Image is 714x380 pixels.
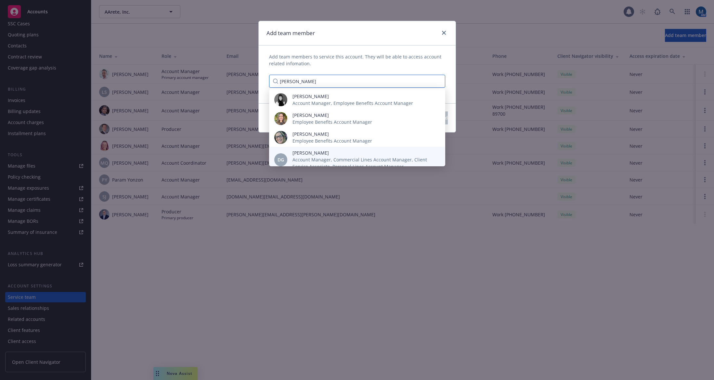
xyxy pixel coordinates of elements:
[292,100,413,107] span: Account Manager, Employee Benefits Account Manager
[269,147,445,172] div: DG[PERSON_NAME]Account Manager, Commercial Lines Account Manager, Client Service Associate, Perso...
[292,119,372,125] span: Employee Benefits Account Manager
[269,53,445,67] span: Add team members to service this account. They will be able to access account related infomation.
[274,112,287,125] img: photo
[269,128,445,147] div: photo[PERSON_NAME]Employee Benefits Account Manager
[292,131,372,137] span: [PERSON_NAME]
[266,29,315,37] h1: Add team member
[274,131,287,144] img: photo
[292,149,435,156] span: [PERSON_NAME]
[292,93,413,100] span: [PERSON_NAME]
[269,90,445,109] div: photo[PERSON_NAME]Account Manager, Employee Benefits Account Manager
[292,137,372,144] span: Employee Benefits Account Manager
[278,156,284,163] span: DG
[292,112,372,119] span: [PERSON_NAME]
[292,156,435,170] span: Account Manager, Commercial Lines Account Manager, Client Service Associate, Personal Lines Accou...
[274,93,287,106] img: photo
[440,29,448,37] a: close
[269,109,445,128] div: photo[PERSON_NAME]Employee Benefits Account Manager
[269,75,445,88] input: Type a name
